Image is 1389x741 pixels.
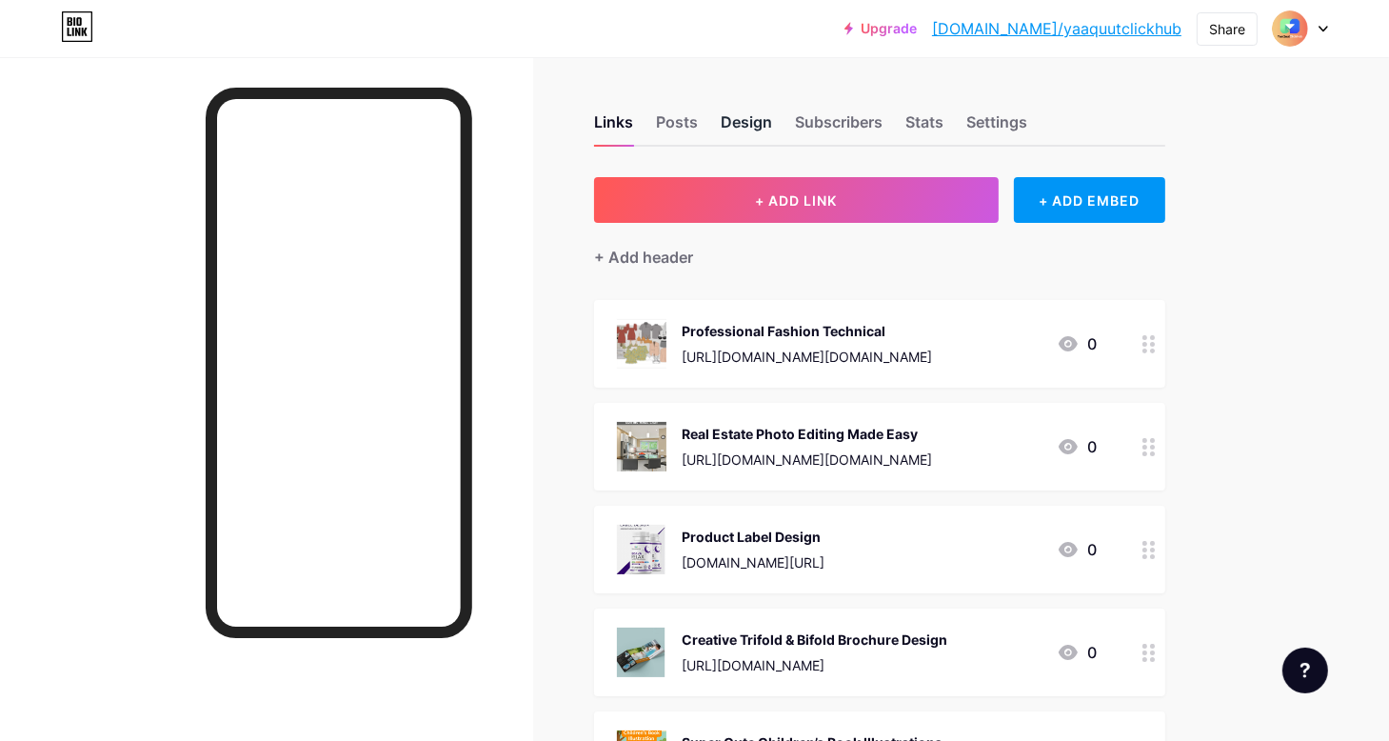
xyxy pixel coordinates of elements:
[594,246,693,269] div: + Add header
[617,319,666,369] img: Professional Fashion Technical
[682,321,932,341] div: Professional Fashion Technical
[682,655,947,675] div: [URL][DOMAIN_NAME]
[1057,538,1097,561] div: 0
[1014,177,1165,223] div: + ADD EMBED
[1057,641,1097,664] div: 0
[682,630,947,650] div: Creative Trifold & Bifold Brochure Design
[795,110,883,145] div: Subscribers
[721,110,772,145] div: Design
[844,21,917,36] a: Upgrade
[682,552,824,572] div: [DOMAIN_NAME][URL]
[966,110,1027,145] div: Settings
[682,527,824,547] div: Product Label Design
[755,192,837,209] span: + ADD LINK
[1209,19,1245,39] div: Share
[682,450,932,470] div: [URL][DOMAIN_NAME][DOMAIN_NAME]
[682,347,932,367] div: [URL][DOMAIN_NAME][DOMAIN_NAME]
[1057,435,1097,458] div: 0
[1057,332,1097,355] div: 0
[1272,10,1308,47] img: yaaquutclickhub
[905,110,943,145] div: Stats
[594,177,999,223] button: + ADD LINK
[932,17,1181,40] a: [DOMAIN_NAME]/yaaquutclickhub
[617,525,666,574] img: Product Label Design
[617,628,666,677] img: Creative Trifold & Bifold Brochure Design
[594,110,633,145] div: Links
[617,422,666,471] img: Real Estate Photo Editing Made Easy
[682,424,932,444] div: Real Estate Photo Editing Made Easy
[656,110,698,145] div: Posts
